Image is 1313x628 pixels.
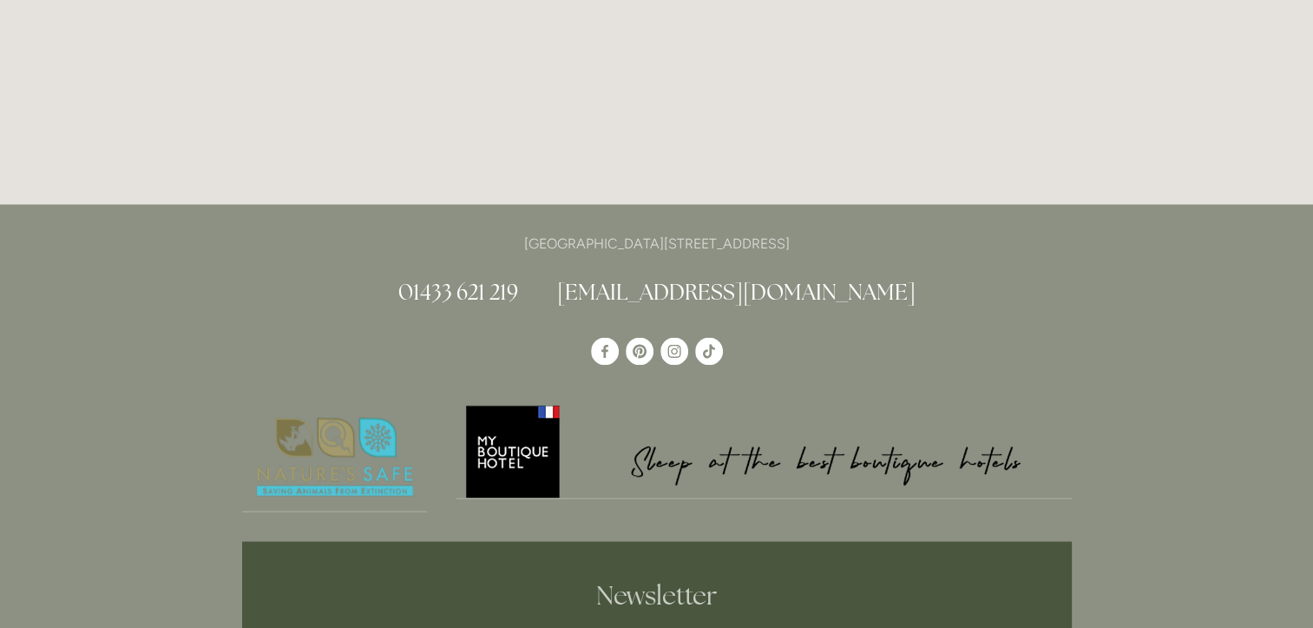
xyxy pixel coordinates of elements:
img: Nature's Safe - Logo [242,402,428,512]
p: [GEOGRAPHIC_DATA][STREET_ADDRESS] [242,232,1072,255]
h2: Newsletter [337,579,977,611]
a: Instagram [660,337,688,365]
a: Nature's Safe - Logo [242,402,428,512]
a: TikTok [695,337,723,365]
a: [EMAIL_ADDRESS][DOMAIN_NAME] [557,278,916,306]
img: My Boutique Hotel - Logo [456,402,1072,499]
a: Pinterest [626,337,653,365]
a: 01433 621 219 [398,278,518,306]
a: Losehill House Hotel & Spa [591,337,619,365]
a: My Boutique Hotel - Logo [456,402,1072,499]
